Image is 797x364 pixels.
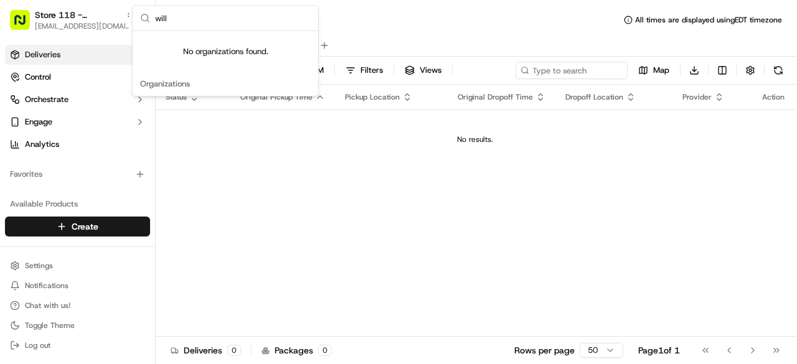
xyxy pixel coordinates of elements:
[682,92,712,102] span: Provider
[25,116,52,128] span: Engage
[212,122,227,137] button: Start new chat
[35,9,121,21] button: Store 118 - [GEOGRAPHIC_DATA] (Just Salad)
[318,345,332,356] div: 0
[5,112,150,132] button: Engage
[5,164,150,184] div: Favorites
[72,220,98,233] span: Create
[124,210,151,220] span: Pylon
[399,62,447,79] button: Views
[5,90,150,110] button: Orchestrate
[262,344,332,357] div: Packages
[25,139,59,150] span: Analytics
[653,65,669,76] span: Map
[5,67,150,87] button: Control
[7,175,100,197] a: 📗Knowledge Base
[42,131,158,141] div: We're available if you need us!
[171,344,241,357] div: Deliveries
[135,75,316,93] div: Organizations
[5,277,150,294] button: Notifications
[133,31,318,72] div: No organizations found.
[5,317,150,334] button: Toggle Theme
[5,194,150,214] div: Available Products
[458,92,533,102] span: Original Dropoff Time
[5,134,150,154] a: Analytics
[25,320,75,330] span: Toggle Theme
[240,92,313,102] span: Original Pickup Time
[5,337,150,354] button: Log out
[42,118,204,131] div: Start new chat
[166,92,187,102] span: Status
[12,12,37,37] img: Nash
[516,62,628,79] input: Type to search
[5,297,150,314] button: Chat with us!
[420,65,441,76] span: Views
[88,210,151,220] a: Powered byPylon
[25,340,50,350] span: Log out
[133,31,318,96] div: Suggestions
[155,6,311,30] input: Search...
[340,62,389,79] button: Filters
[100,175,205,197] a: 💻API Documentation
[12,181,22,191] div: 📗
[638,344,680,357] div: Page 1 of 1
[762,92,785,102] div: Action
[12,49,227,69] p: Welcome 👋
[770,62,787,79] button: Refresh
[118,180,200,192] span: API Documentation
[514,344,575,357] p: Rows per page
[361,65,383,76] span: Filters
[12,118,35,141] img: 1736555255976-a54dd68f-1ca7-489b-9aae-adbdc363a1c4
[227,345,241,356] div: 0
[5,217,150,236] button: Create
[25,180,95,192] span: Knowledge Base
[32,80,224,93] input: Got a question? Start typing here...
[25,281,68,291] span: Notifications
[161,134,790,144] div: No results.
[5,257,150,274] button: Settings
[565,92,623,102] span: Dropoff Location
[25,72,51,83] span: Control
[345,92,400,102] span: Pickup Location
[5,45,150,65] a: Deliveries
[25,301,70,310] span: Chat with us!
[5,5,129,35] button: Store 118 - [GEOGRAPHIC_DATA] (Just Salad)[EMAIL_ADDRESS][DOMAIN_NAME]
[633,62,675,79] button: Map
[635,15,782,25] span: All times are displayed using EDT timezone
[105,181,115,191] div: 💻
[25,49,60,60] span: Deliveries
[25,94,68,105] span: Orchestrate
[35,21,134,31] button: [EMAIL_ADDRESS][DOMAIN_NAME]
[25,261,53,271] span: Settings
